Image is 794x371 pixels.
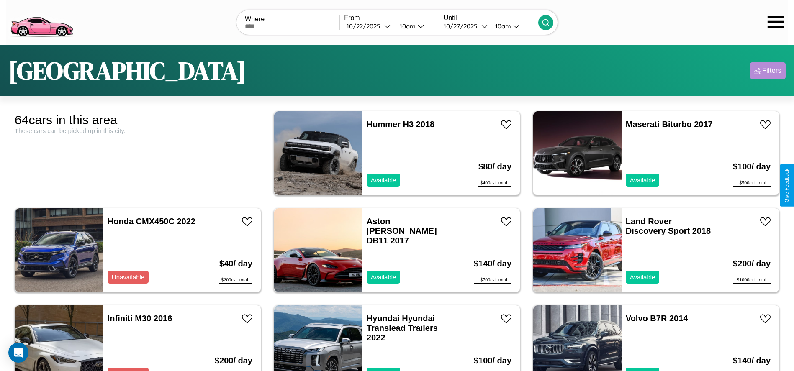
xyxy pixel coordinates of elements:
a: Land Rover Discovery Sport 2018 [626,217,711,235]
label: Until [444,14,538,22]
div: Filters [762,67,781,75]
div: These cars can be picked up in this city. [15,127,261,134]
div: 64 cars in this area [15,113,261,127]
label: Where [245,15,339,23]
p: Available [371,174,396,186]
button: 10am [393,22,439,31]
div: Open Intercom Messenger [8,343,28,363]
div: $ 1000 est. total [733,277,771,284]
h3: $ 40 / day [219,251,252,277]
img: logo [6,4,77,39]
div: 10am [396,22,418,30]
h3: $ 100 / day [733,154,771,180]
div: $ 700 est. total [474,277,511,284]
a: Hyundai Hyundai Translead Trailers 2022 [367,314,438,342]
a: Honda CMX450C 2022 [108,217,195,226]
a: Hummer H3 2018 [367,120,434,129]
div: $ 500 est. total [733,180,771,187]
a: Aston [PERSON_NAME] DB11 2017 [367,217,437,245]
div: 10 / 22 / 2025 [347,22,384,30]
p: Unavailable [112,271,144,283]
div: Give Feedback [784,169,790,202]
a: Volvo B7R 2014 [626,314,688,323]
a: Infiniti M30 2016 [108,314,172,323]
div: $ 200 est. total [219,277,252,284]
h1: [GEOGRAPHIC_DATA] [8,54,246,88]
p: Available [371,271,396,283]
div: 10 / 27 / 2025 [444,22,481,30]
h3: $ 80 / day [478,154,511,180]
div: 10am [491,22,513,30]
h3: $ 140 / day [474,251,511,277]
p: Available [630,174,655,186]
div: $ 400 est. total [478,180,511,187]
button: 10/22/2025 [344,22,393,31]
label: From [344,14,439,22]
p: Available [630,271,655,283]
button: 10am [488,22,538,31]
a: Maserati Biturbo 2017 [626,120,713,129]
h3: $ 200 / day [733,251,771,277]
button: Filters [750,62,786,79]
